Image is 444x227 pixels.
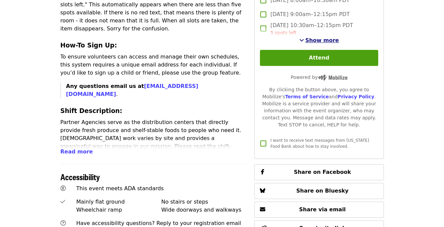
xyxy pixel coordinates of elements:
button: Attend [260,50,378,66]
div: Wide doorways and walkways [161,206,247,214]
span: Read more [60,148,93,155]
p: . [66,82,247,98]
strong: Shift Description: [60,107,122,114]
div: No stairs or steps [161,198,247,206]
i: question-circle icon [60,220,66,226]
span: Share on Facebook [294,169,351,175]
strong: Any questions email us at [66,83,198,97]
button: See more timeslots [299,36,339,44]
div: By clicking the button above, you agree to Mobilize's and . Mobilize is a service provider and wi... [260,86,378,128]
p: To ensure volunteers can access and manage their own schedules, this system requires a unique ema... [60,53,247,77]
span: I want to receive text messages from [US_STATE] Food Bank about how to stay involved. [270,138,369,149]
span: Powered by [291,75,347,80]
span: Show more [305,37,339,43]
button: Read more [60,148,93,156]
i: universal-access icon [60,185,66,192]
a: Privacy Policy [337,94,374,99]
button: Share on Bluesky [254,183,384,199]
div: Mainly flat ground [76,198,161,206]
span: Accessibility [60,171,100,183]
p: Partner Agencies serve as the distribution centers that directly provide fresh produce and shelf-... [60,118,247,166]
span: This event meets ADA standards [76,185,164,192]
span: [DATE] 10:30am–12:15pm PDT [270,21,353,36]
span: [DATE] 9:00am–12:15pm PDT [270,10,349,18]
a: Terms of Service [285,94,329,99]
strong: How-To Sign Up: [60,42,117,49]
span: Share on Bluesky [296,188,349,194]
button: Share on Facebook [254,164,384,180]
img: Powered by Mobilize [318,75,347,81]
span: 5 spots left [270,30,296,35]
i: check icon [60,199,65,205]
span: Share via email [299,206,346,213]
button: Share via email [254,202,384,218]
div: Wheelchair ramp [76,206,161,214]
